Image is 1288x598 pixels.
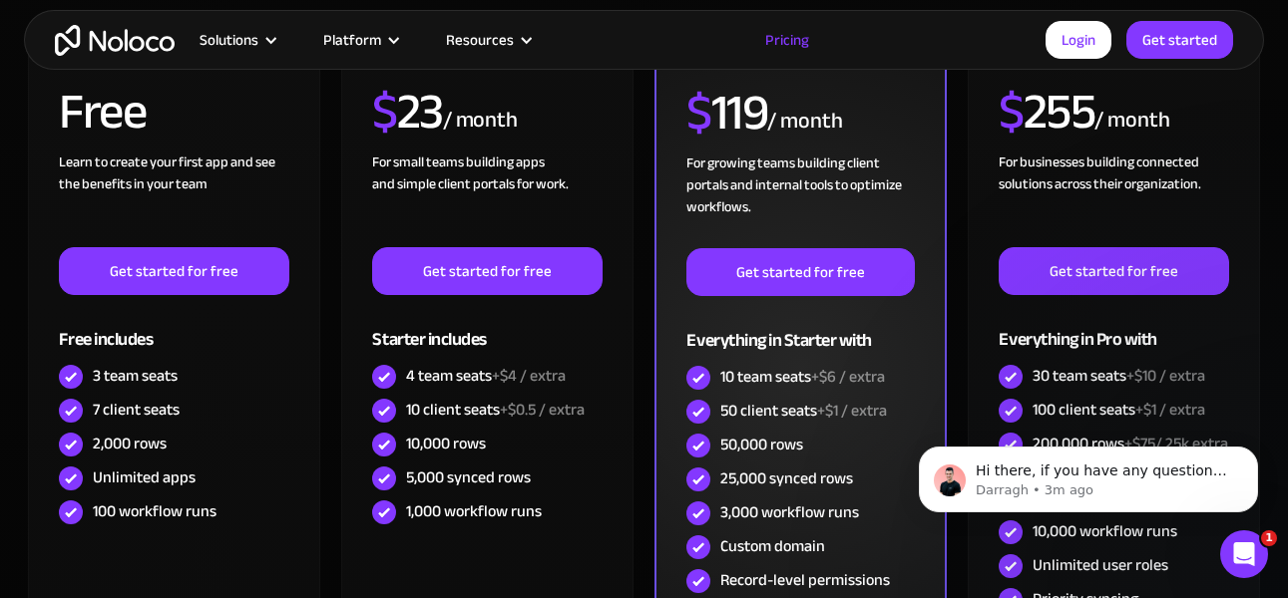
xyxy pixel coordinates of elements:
[406,500,542,522] div: 1,000 workflow runs
[59,151,288,247] div: Learn to create your first app and see the benefits in your team ‍
[720,366,885,388] div: 10 team seats
[720,467,853,489] div: 25,000 synced rows
[1220,530,1268,578] iframe: Intercom live chat
[406,365,566,387] div: 4 team seats
[1033,365,1205,387] div: 30 team seats
[443,105,518,137] div: / month
[1033,554,1168,576] div: Unlimited user roles
[446,27,514,53] div: Resources
[686,248,914,296] a: Get started for free
[372,151,602,247] div: For small teams building apps and simple client portals for work. ‍
[93,365,178,387] div: 3 team seats
[372,65,397,158] span: $
[1033,399,1205,421] div: 100 client seats
[720,569,890,591] div: Record-level permissions
[686,296,914,361] div: Everything in Starter with
[372,295,602,360] div: Starter includes
[1126,21,1233,59] a: Get started
[999,247,1228,295] a: Get started for free
[720,434,803,455] div: 50,000 rows
[686,66,711,159] span: $
[93,433,167,454] div: 2,000 rows
[59,295,288,360] div: Free includes
[720,400,887,422] div: 50 client seats
[93,399,180,421] div: 7 client seats
[298,27,421,53] div: Platform
[1261,530,1277,546] span: 1
[999,295,1228,360] div: Everything in Pro with
[59,87,146,137] h2: Free
[999,65,1024,158] span: $
[811,362,885,392] span: +$6 / extra
[1094,105,1169,137] div: / month
[500,395,585,425] span: +$0.5 / extra
[686,88,767,138] h2: 119
[200,27,258,53] div: Solutions
[767,106,842,138] div: / month
[93,500,216,522] div: 100 workflow runs
[889,405,1288,544] iframe: Intercom notifications message
[1046,21,1111,59] a: Login
[999,151,1228,247] div: For businesses building connected solutions across their organization. ‍
[406,399,585,421] div: 10 client seats
[686,152,914,248] div: For growing teams building client portals and internal tools to optimize workflows.
[492,361,566,391] span: +$4 / extra
[1135,395,1205,425] span: +$1 / extra
[421,27,554,53] div: Resources
[720,535,825,557] div: Custom domain
[175,27,298,53] div: Solutions
[372,247,602,295] a: Get started for free
[1126,361,1205,391] span: +$10 / extra
[740,27,834,53] a: Pricing
[93,466,196,488] div: Unlimited apps
[817,396,887,426] span: +$1 / extra
[372,87,443,137] h2: 23
[406,466,531,488] div: 5,000 synced rows
[406,433,486,454] div: 10,000 rows
[720,501,859,523] div: 3,000 workflow runs
[999,87,1094,137] h2: 255
[323,27,381,53] div: Platform
[59,247,288,295] a: Get started for free
[55,25,175,56] a: home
